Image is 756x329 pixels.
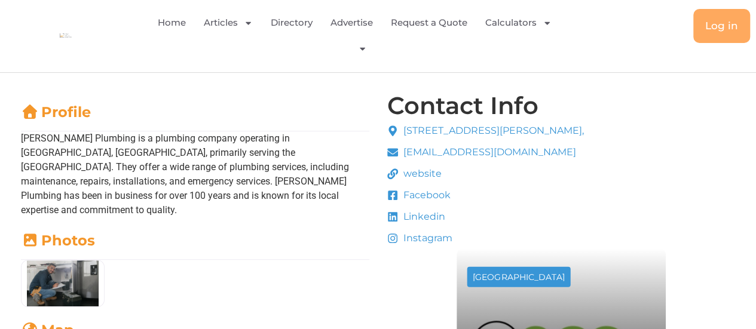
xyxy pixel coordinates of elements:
[705,21,738,31] span: Log in
[400,145,576,159] span: [EMAIL_ADDRESS][DOMAIN_NAME]
[271,9,313,36] a: Directory
[387,145,584,159] a: [EMAIL_ADDRESS][DOMAIN_NAME]
[693,9,750,43] a: Log in
[21,131,369,217] p: [PERSON_NAME] Plumbing is a plumbing company operating in [GEOGRAPHIC_DATA], [GEOGRAPHIC_DATA], p...
[485,9,552,36] a: Calculators
[387,188,584,202] a: Facebook
[400,231,452,245] span: Instagram
[391,9,467,36] a: Request a Quote
[400,167,442,181] span: website
[21,103,91,121] a: Profile
[400,188,451,202] span: Facebook
[400,210,445,224] span: Linkedin
[473,272,564,281] div: [GEOGRAPHIC_DATA]
[22,260,104,306] img: 476237154 599987869509519 1344596651973446302 n
[155,9,564,61] nav: Menu
[158,9,186,36] a: Home
[400,124,584,138] span: [STREET_ADDRESS][PERSON_NAME],
[387,167,584,181] a: website
[387,94,538,118] h4: Contact Info
[21,232,95,249] a: Photos
[204,9,253,36] a: Articles
[387,231,584,245] a: Instagram
[330,9,373,36] a: Advertise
